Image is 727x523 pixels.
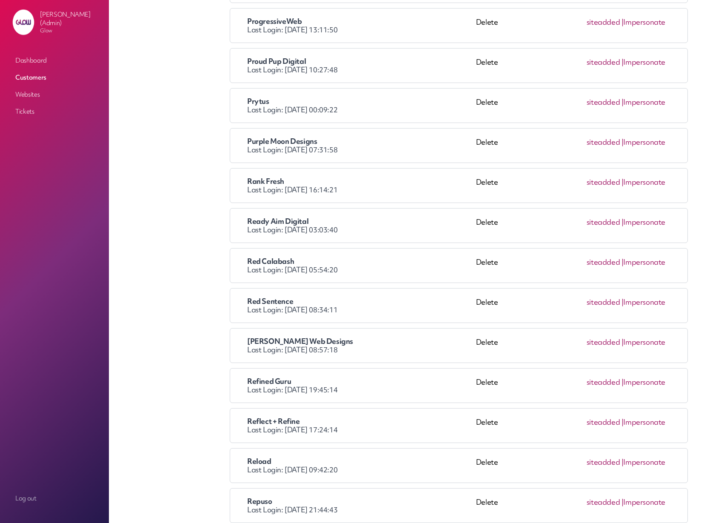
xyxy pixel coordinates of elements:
[247,216,308,226] span: Ready Aim Digital
[247,17,476,34] div: Last Login: [DATE] 13:11:50
[247,297,476,314] div: Last Login: [DATE] 08:34:11
[247,56,306,66] span: Proud Pup Digital
[587,337,665,354] span: site added |
[12,491,97,506] a: Log out
[12,104,97,119] a: Tickets
[247,136,317,146] span: Purple Moon Designs
[587,377,665,394] span: site added |
[476,457,498,474] div: Delete
[247,337,476,354] div: Last Login: [DATE] 08:57:18
[247,417,476,434] div: Last Login: [DATE] 17:24:14
[623,217,665,227] a: Impersonate
[476,57,498,74] div: Delete
[247,257,476,274] div: Last Login: [DATE] 05:54:20
[247,457,476,474] div: Last Login: [DATE] 09:42:20
[247,217,476,234] div: Last Login: [DATE] 03:03:40
[587,497,665,514] span: site added |
[247,377,476,394] div: Last Login: [DATE] 19:45:14
[623,457,665,467] a: Impersonate
[12,53,97,68] a: Dashboard
[247,336,353,346] span: [PERSON_NAME] Web Designs
[623,417,665,427] a: Impersonate
[247,376,291,386] span: Refined Guru
[247,57,476,74] div: Last Login: [DATE] 10:27:48
[12,87,97,102] a: Websites
[587,217,665,234] span: site added |
[247,256,294,266] span: Red Calabash
[247,16,302,26] span: ProgressiveWeb
[623,257,665,267] a: Impersonate
[623,337,665,347] a: Impersonate
[587,457,665,474] span: site added |
[247,176,284,186] span: Rank Fresh
[587,97,665,114] span: site added |
[623,377,665,387] a: Impersonate
[476,137,498,154] div: Delete
[623,177,665,187] a: Impersonate
[476,17,498,34] div: Delete
[623,297,665,307] a: Impersonate
[476,417,498,434] div: Delete
[587,417,665,434] span: site added |
[623,97,665,107] a: Impersonate
[476,177,498,194] div: Delete
[247,497,476,514] div: Last Login: [DATE] 21:44:43
[476,497,498,514] div: Delete
[247,456,271,466] span: Reload
[247,177,476,194] div: Last Login: [DATE] 16:14:21
[247,496,272,506] span: Repuso
[587,137,665,154] span: site added |
[587,257,665,274] span: site added |
[12,70,97,85] a: Customers
[623,57,665,67] a: Impersonate
[476,97,498,114] div: Delete
[247,97,476,114] div: Last Login: [DATE] 00:09:22
[476,337,498,354] div: Delete
[476,377,498,394] div: Delete
[623,17,665,27] a: Impersonate
[587,297,665,314] span: site added |
[247,416,300,426] span: Reflect + Refine
[623,137,665,147] a: Impersonate
[247,137,476,154] div: Last Login: [DATE] 07:31:58
[476,297,498,314] div: Delete
[587,57,665,74] span: site added |
[40,10,102,27] p: [PERSON_NAME] (Admin)
[247,96,269,106] span: Prytus
[247,296,293,306] span: Red Sentence
[587,17,665,34] span: site added |
[40,27,102,34] p: Glow
[476,217,498,234] div: Delete
[587,177,665,194] span: site added |
[476,257,498,274] div: Delete
[623,497,665,507] a: Impersonate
